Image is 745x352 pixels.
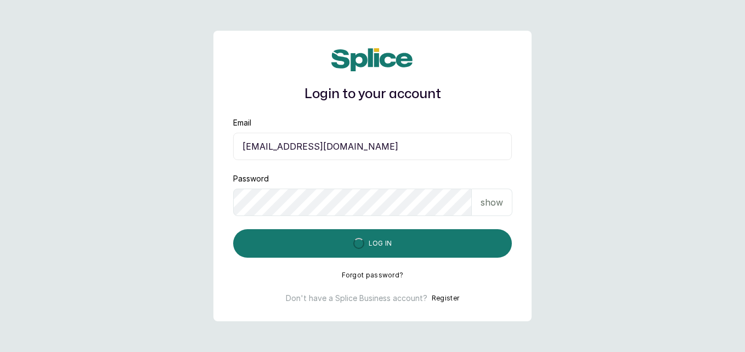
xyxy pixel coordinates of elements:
[233,133,512,160] input: email@acme.com
[233,173,269,184] label: Password
[233,229,512,258] button: Log in
[233,84,512,104] h1: Login to your account
[286,293,427,304] p: Don't have a Splice Business account?
[481,196,503,209] p: show
[233,117,251,128] label: Email
[342,271,404,280] button: Forgot password?
[432,293,459,304] button: Register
